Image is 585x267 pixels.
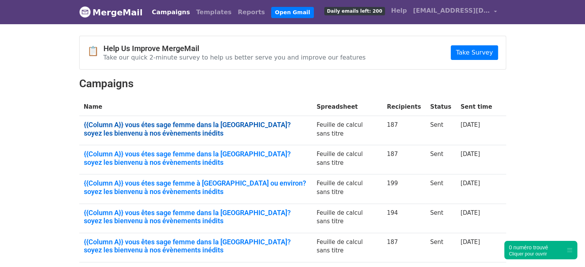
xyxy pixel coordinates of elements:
td: 187 [382,116,426,145]
td: Sent [425,233,456,262]
a: Daily emails left: 200 [321,3,388,18]
p: Take our quick 2-minute survey to help us better serve you and improve our features [103,53,366,61]
a: [EMAIL_ADDRESS][DOMAIN_NAME] [410,3,500,21]
th: Spreadsheet [312,98,382,116]
td: Feuille de calcul sans titre [312,174,382,204]
a: {{Column A}} vous étes sage femme dans la [GEOGRAPHIC_DATA]? soyez les bienvenu à nos évènements ... [84,150,308,166]
a: Reports [235,5,268,20]
a: [DATE] [460,209,480,216]
th: Sent time [456,98,497,116]
a: {{Column A}} vous étes sage femme à [GEOGRAPHIC_DATA] ou environ? soyez les bienvenu à nos évènem... [84,179,308,196]
a: [DATE] [460,151,480,158]
td: 187 [382,233,426,262]
a: Help [388,3,410,18]
a: [DATE] [460,121,480,128]
td: Sent [425,204,456,233]
span: 📋 [87,46,103,57]
td: Feuille de calcul sans titre [312,116,382,145]
h2: Campaigns [79,77,506,90]
td: Sent [425,174,456,204]
td: Feuille de calcul sans titre [312,145,382,174]
span: Daily emails left: 200 [324,7,385,15]
a: Take Survey [451,45,498,60]
a: [DATE] [460,239,480,245]
td: Sent [425,145,456,174]
th: Recipients [382,98,426,116]
a: Templates [193,5,235,20]
a: Campaigns [149,5,193,20]
a: {{Column A}} vous êtes sage femme dans la [GEOGRAPHIC_DATA]? soyez les bienvenu à nos évènements ... [84,209,308,225]
a: MergeMail [79,4,143,20]
td: 194 [382,204,426,233]
img: MergeMail logo [79,6,91,18]
a: Open Gmail [271,7,314,18]
td: 187 [382,145,426,174]
h4: Help Us Improve MergeMail [103,44,366,53]
td: Sent [425,116,456,145]
th: Name [79,98,312,116]
td: Feuille de calcul sans titre [312,233,382,262]
td: 199 [382,174,426,204]
a: {{Column A}} vous êtes sage femme dans la [GEOGRAPHIC_DATA]? soyez les bienvenu à nos évènements ... [84,238,308,254]
a: {{Column A}} vous étes sage femme dans la [GEOGRAPHIC_DATA]? soyez les bienvenu à nos évènements ... [84,121,308,137]
td: Feuille de calcul sans titre [312,204,382,233]
a: [DATE] [460,180,480,187]
span: [EMAIL_ADDRESS][DOMAIN_NAME] [413,6,490,15]
th: Status [425,98,456,116]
